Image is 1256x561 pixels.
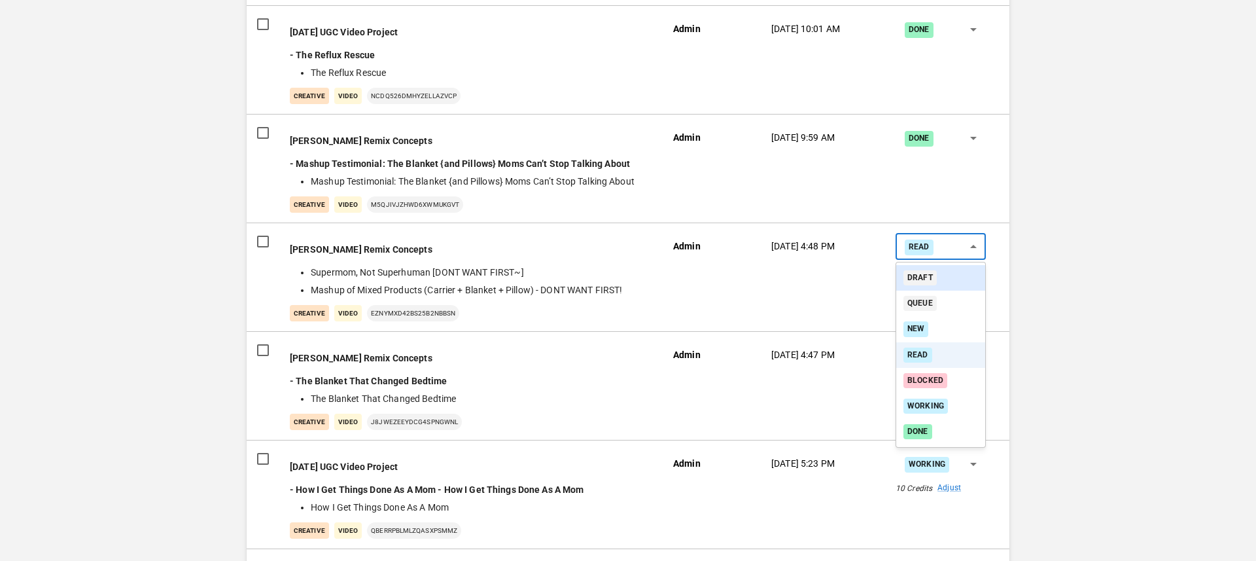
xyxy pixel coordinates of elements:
div: Done [903,424,932,439]
div: Queue [903,296,937,311]
div: Blocked [903,373,947,388]
div: Working [903,399,948,414]
div: Read [903,348,932,363]
div: New [903,321,928,336]
div: Draft [903,270,937,285]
